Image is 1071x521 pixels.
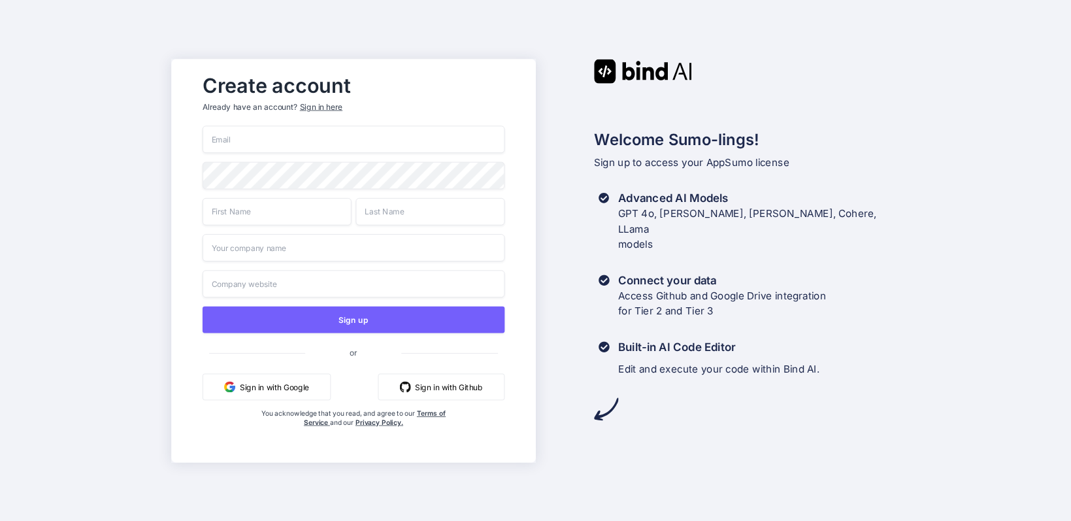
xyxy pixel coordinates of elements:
button: Sign up [203,306,504,333]
p: Already have an account? [203,101,504,112]
a: Terms of Service [304,409,446,426]
img: github [399,381,410,392]
h3: Connect your data [618,272,826,288]
button: Sign in with Google [203,373,331,400]
p: Edit and execute your code within Bind AI. [618,361,819,377]
div: Sign in here [300,101,342,112]
button: Sign in with Github [378,373,504,400]
img: arrow [594,397,618,421]
h3: Built-in AI Code Editor [618,339,819,354]
div: You acknowledge that you read, and agree to our and our [253,409,454,453]
input: First Name [203,197,352,225]
img: Bind AI logo [594,59,692,83]
h3: Advanced AI Models [618,190,900,206]
input: Last Name [355,197,504,225]
p: GPT 4o, [PERSON_NAME], [PERSON_NAME], Cohere, LLama models [618,205,900,252]
input: Your company name [203,234,504,261]
img: google [224,381,235,392]
span: or [305,338,401,365]
p: Sign up to access your AppSumo license [594,154,900,170]
a: Privacy Policy. [355,418,403,426]
p: Access Github and Google Drive integration for Tier 2 and Tier 3 [618,288,826,319]
h2: Create account [203,76,504,94]
input: Company website [203,270,504,297]
h2: Welcome Sumo-lings! [594,127,900,151]
input: Email [203,126,504,153]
